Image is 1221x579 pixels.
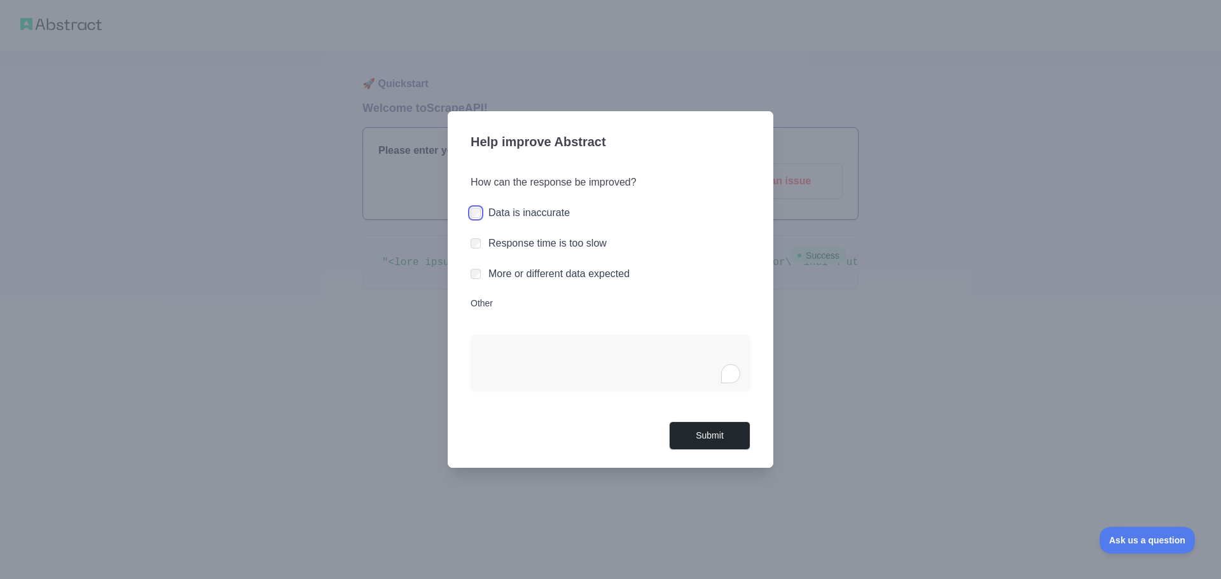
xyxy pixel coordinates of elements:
label: Response time is too slow [488,238,607,249]
label: More or different data expected [488,268,630,279]
iframe: Toggle Customer Support [1100,527,1196,554]
label: Data is inaccurate [488,207,570,218]
h3: How can the response be improved? [471,175,750,190]
label: Other [471,297,750,310]
textarea: To enrich screen reader interactions, please activate Accessibility in Grammarly extension settings [471,335,750,391]
h3: Help improve Abstract [471,126,750,160]
button: Submit [669,421,750,450]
